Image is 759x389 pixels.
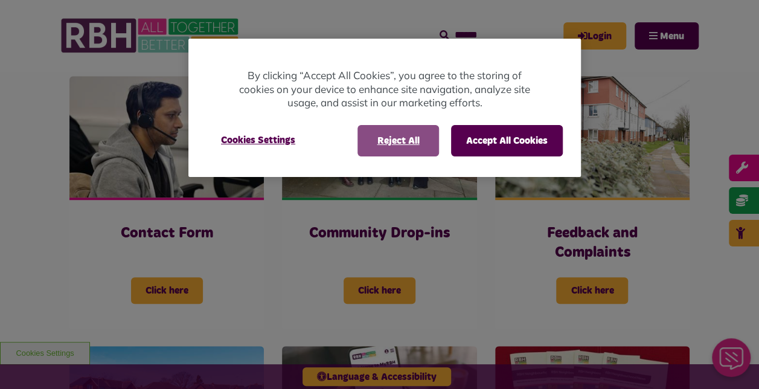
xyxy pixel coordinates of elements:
[188,39,581,177] div: Cookie banner
[7,4,46,42] div: Close Web Assistant
[357,125,439,156] button: Reject All
[451,125,563,156] button: Accept All Cookies
[188,39,581,177] div: Privacy
[207,125,310,155] button: Cookies Settings
[237,69,533,110] p: By clicking “Accept All Cookies”, you agree to the storing of cookies on your device to enhance s...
